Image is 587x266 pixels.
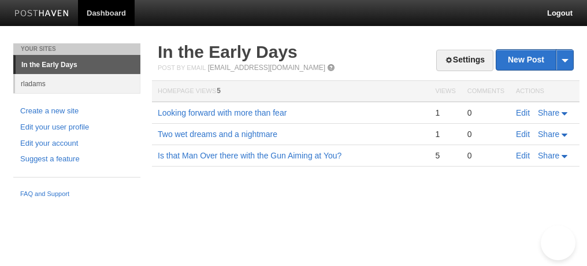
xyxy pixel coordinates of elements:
span: Share [538,108,559,117]
a: Two wet dreams and a nightmare [158,130,277,139]
span: Post by Email [158,64,206,71]
a: Edit your user profile [20,121,133,134]
div: 0 [467,150,504,161]
th: Actions [510,81,579,102]
span: Share [538,130,559,139]
a: rladams [15,74,140,93]
th: Views [429,81,461,102]
a: Edit your account [20,138,133,150]
a: In the Early Days [16,56,140,74]
iframe: Help Scout Beacon - Open [541,226,575,260]
div: 1 [435,108,455,118]
th: Comments [462,81,510,102]
a: New Post [496,50,573,70]
a: [EMAIL_ADDRESS][DOMAIN_NAME] [208,64,325,72]
span: Share [538,151,559,160]
a: Suggest a feature [20,153,133,165]
div: 1 [435,129,455,139]
a: Edit [516,108,530,117]
div: 0 [467,129,504,139]
img: Posthaven-bar [14,10,69,19]
a: Create a new site [20,105,133,117]
a: Is that Man Over there with the Gun Aiming at You? [158,151,341,160]
a: Edit [516,130,530,139]
th: Homepage Views [152,81,429,102]
li: Your Sites [13,43,140,55]
a: Looking forward with more than fear [158,108,287,117]
a: Edit [516,151,530,160]
a: FAQ and Support [20,189,133,199]
div: 5 [435,150,455,161]
div: 0 [467,108,504,118]
span: 5 [217,87,221,95]
a: Settings [436,50,493,71]
a: In the Early Days [158,42,298,61]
